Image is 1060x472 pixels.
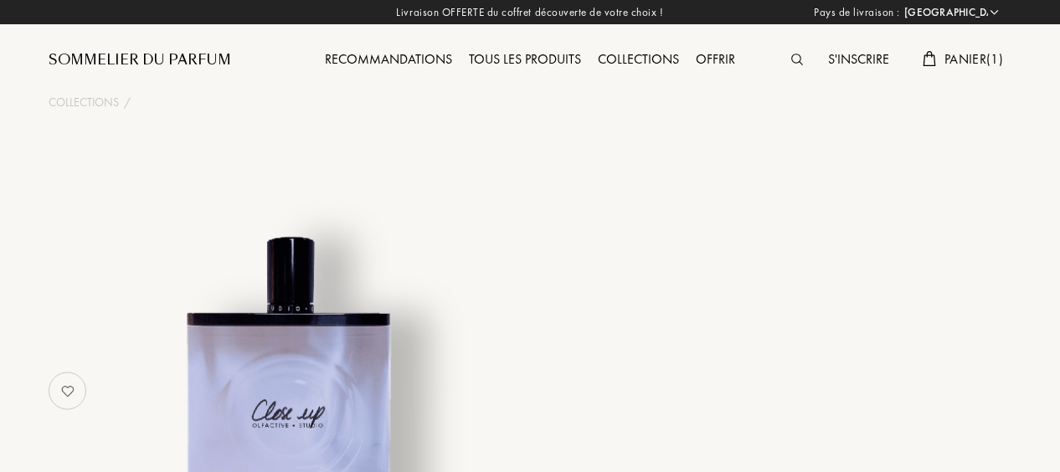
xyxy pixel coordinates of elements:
[687,49,744,71] div: Offrir
[49,50,231,70] a: Sommelier du Parfum
[791,54,803,65] img: search_icn.svg
[124,94,131,111] div: /
[51,374,85,408] img: no_like_p.png
[316,49,461,71] div: Recommandations
[461,49,589,71] div: Tous les produits
[49,94,119,111] a: Collections
[820,49,898,71] div: S'inscrire
[461,50,589,68] a: Tous les produits
[820,50,898,68] a: S'inscrire
[589,49,687,71] div: Collections
[923,51,936,66] img: cart.svg
[814,4,900,21] span: Pays de livraison :
[944,50,1003,68] span: Panier ( 1 )
[589,50,687,68] a: Collections
[316,50,461,68] a: Recommandations
[687,50,744,68] a: Offrir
